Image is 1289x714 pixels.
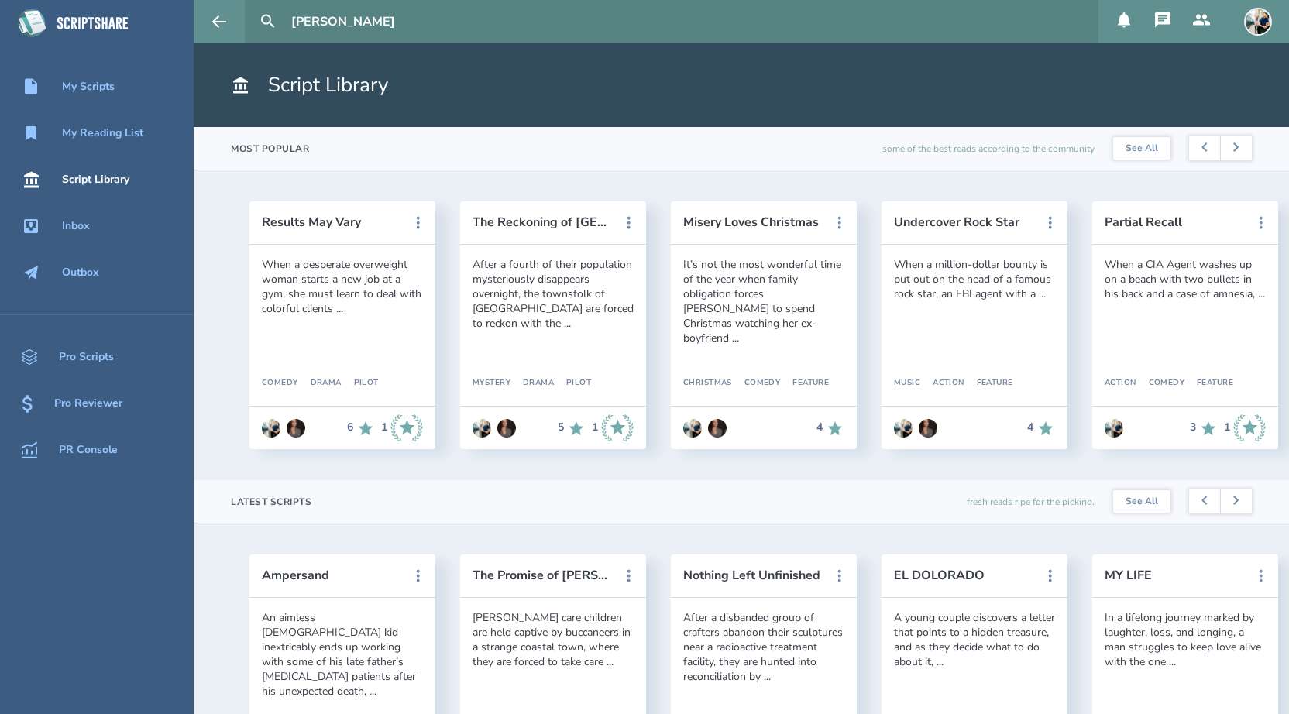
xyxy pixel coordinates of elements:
[497,419,516,438] img: user_1604966854-crop.jpg
[592,421,598,434] div: 1
[473,419,491,438] img: user_1673573717-crop.jpg
[894,379,920,388] div: Music
[1190,414,1218,442] div: 3 Recommends
[592,414,634,442] div: 1 Industry Recommends
[287,419,305,438] img: user_1604966854-crop.jpg
[816,419,844,438] div: 4 Recommends
[473,379,510,388] div: Mystery
[683,257,844,345] div: It’s not the most wonderful time of the year when family obligation forces [PERSON_NAME] to spend...
[558,421,564,434] div: 5
[262,610,423,699] div: An aimless [DEMOGRAPHIC_DATA] kid inextricably ends up working with some of his late father’s [ME...
[473,215,612,229] button: The Reckoning of [GEOGRAPHIC_DATA]
[780,379,829,388] div: Feature
[1244,8,1272,36] img: user_1673573717-crop.jpg
[1224,421,1230,434] div: 1
[1105,568,1244,582] button: MY LIFE
[473,568,612,582] button: The Promise of [PERSON_NAME]
[1027,421,1033,434] div: 4
[1105,411,1123,445] a: Go to Anthony Miguel Cantu's profile
[62,220,90,232] div: Inbox
[262,568,401,582] button: Ampersand
[683,419,702,438] img: user_1673573717-crop.jpg
[732,379,781,388] div: Comedy
[1190,421,1196,434] div: 3
[919,419,937,438] img: user_1604966854-crop.jpg
[1105,215,1244,229] button: Partial Recall
[894,257,1055,301] div: When a million-dollar bounty is put out on the head of a famous rock star, an FBI agent with a ...
[683,215,823,229] button: Misery Loves Christmas
[262,257,423,316] div: When a desperate overweight woman starts a new job at a gym, she must learn to deal with colorful...
[894,610,1055,669] div: A young couple discovers a letter that points to a hidden treasure, and as they decide what to do...
[1113,137,1170,160] a: See All
[381,421,387,434] div: 1
[683,610,844,684] div: After a disbanded group of crafters abandon their sculptures near a radioactive treatment facilit...
[1113,490,1170,513] a: See All
[342,379,379,388] div: Pilot
[262,215,401,229] button: Results May Vary
[262,419,280,438] img: user_1673573717-crop.jpg
[920,379,964,388] div: Action
[554,379,591,388] div: Pilot
[62,81,115,93] div: My Scripts
[381,414,423,442] div: 1 Industry Recommends
[231,496,311,508] div: Latest Scripts
[473,257,634,331] div: After a fourth of their population mysteriously disappears overnight, the townsfolk of [GEOGRAPHI...
[62,127,143,139] div: My Reading List
[1136,379,1185,388] div: Comedy
[683,568,823,582] button: Nothing Left Unfinished
[231,142,309,155] div: Most Popular
[683,379,732,388] div: Christmas
[298,379,342,388] div: Drama
[62,266,99,279] div: Outbox
[1105,610,1266,669] div: In a lifelong journey marked by laughter, loss, and longing, a man struggles to keep love alive w...
[262,379,298,388] div: Comedy
[473,610,634,669] div: [PERSON_NAME] care children are held captive by buccaneers in a strange coastal town, where they ...
[894,215,1033,229] button: Undercover Rock Star
[816,421,823,434] div: 4
[510,379,554,388] div: Drama
[894,419,913,438] img: user_1673573717-crop.jpg
[967,480,1095,523] div: fresh reads ripe for the picking.
[708,419,727,438] img: user_1604966854-crop.jpg
[1184,379,1233,388] div: Feature
[54,397,122,410] div: Pro Reviewer
[1027,419,1055,438] div: 4 Recommends
[347,414,375,442] div: 6 Recommends
[894,568,1033,582] button: EL DOLORADO
[59,444,118,456] div: PR Console
[62,173,129,186] div: Script Library
[1105,379,1136,388] div: Action
[347,421,353,434] div: 6
[231,71,388,99] h1: Script Library
[558,414,586,442] div: 5 Recommends
[59,351,114,363] div: Pro Scripts
[964,379,1013,388] div: Feature
[1105,419,1123,438] img: user_1673573717-crop.jpg
[1105,257,1266,301] div: When a CIA Agent washes up on a beach with two bullets in his back and a case of amnesia, ...
[1224,414,1266,442] div: 1 Industry Recommends
[882,127,1095,170] div: some of the best reads according to the community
